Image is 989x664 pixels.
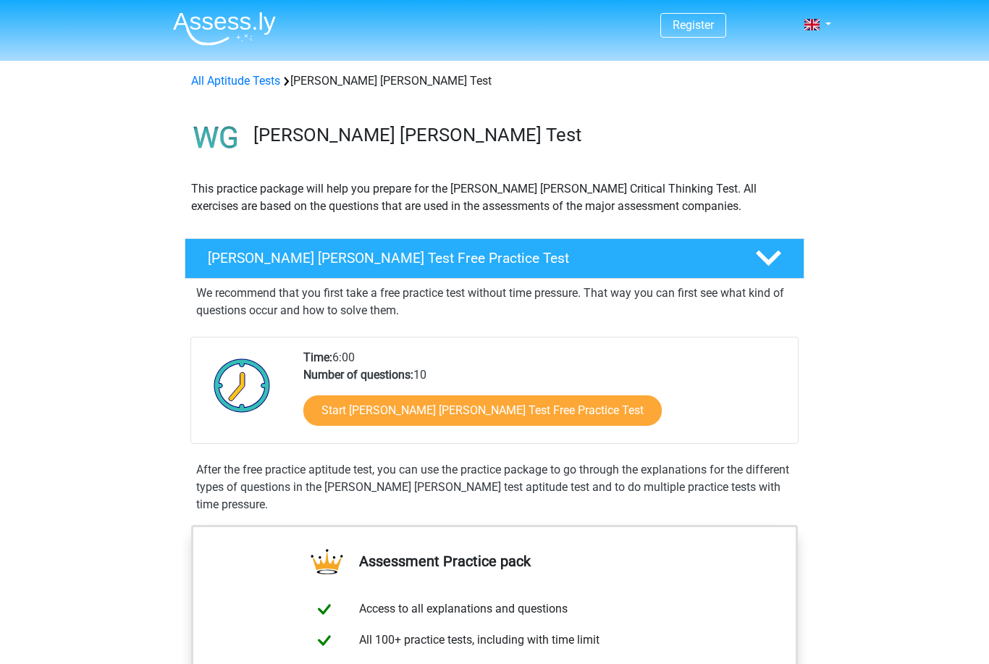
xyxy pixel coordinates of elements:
[303,368,413,382] b: Number of questions:
[191,180,798,215] p: This practice package will help you prepare for the [PERSON_NAME] [PERSON_NAME] Critical Thinking...
[303,395,662,426] a: Start [PERSON_NAME] [PERSON_NAME] Test Free Practice Test
[253,124,793,146] h3: [PERSON_NAME] [PERSON_NAME] Test
[179,238,810,279] a: [PERSON_NAME] [PERSON_NAME] Test Free Practice Test
[673,18,714,32] a: Register
[185,72,804,90] div: [PERSON_NAME] [PERSON_NAME] Test
[190,461,799,513] div: After the free practice aptitude test, you can use the practice package to go through the explana...
[293,349,797,443] div: 6:00 10
[185,107,247,169] img: watson glaser test
[173,12,276,46] img: Assessly
[208,250,732,266] h4: [PERSON_NAME] [PERSON_NAME] Test Free Practice Test
[191,74,280,88] a: All Aptitude Tests
[196,285,793,319] p: We recommend that you first take a free practice test without time pressure. That way you can fir...
[206,349,279,421] img: Clock
[303,350,332,364] b: Time:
